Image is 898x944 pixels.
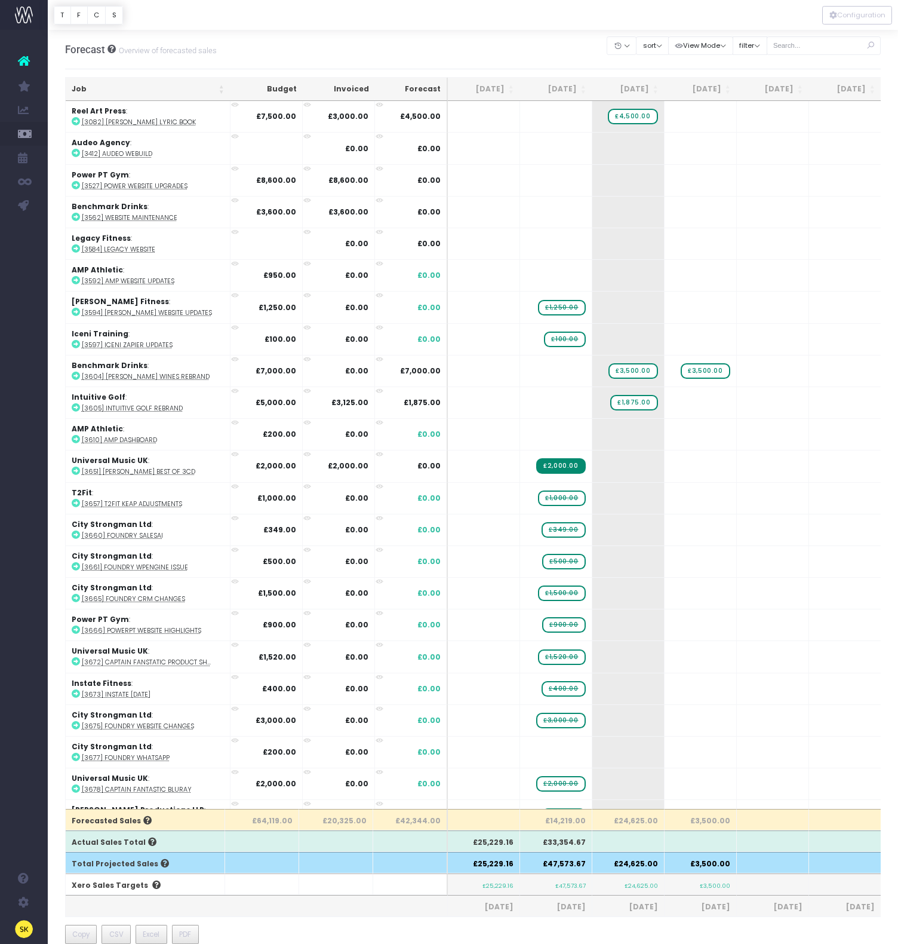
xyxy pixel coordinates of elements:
[700,880,730,890] small: £3,500.00
[65,925,97,944] button: Copy
[66,323,230,355] td: :
[345,429,368,439] strong: £0.00
[345,652,368,662] strong: £0.00
[303,78,375,101] th: Invoiced
[592,809,665,830] th: £24,625.00
[536,713,585,728] span: wayahead Sales Forecast Item
[172,925,199,944] button: PDF
[256,397,296,407] strong: £5,000.00
[263,747,296,757] strong: £200.00
[482,880,513,890] small: £25,229.16
[87,6,106,24] button: C
[345,715,368,725] strong: £0.00
[66,799,230,831] td: :
[598,902,658,912] span: [DATE]
[82,245,155,254] abbr: [3584] Legacy Website
[256,715,296,725] strong: £3,000.00
[66,291,230,323] td: :
[263,429,296,439] strong: £200.00
[822,6,892,24] div: Vertical button group
[681,363,730,379] span: wayahead Sales Forecast Item
[417,620,441,630] span: £0.00
[72,816,152,826] span: Forecasted Sales
[72,646,148,656] strong: Universal Music UK
[454,902,513,912] span: [DATE]
[328,461,368,471] strong: £2,000.00
[66,482,230,514] td: :
[417,715,441,726] span: £0.00
[82,785,192,794] abbr: [3678] Captain Fantastic Bluray
[66,355,230,387] td: :
[417,588,441,599] span: £0.00
[345,302,368,312] strong: £0.00
[345,366,368,376] strong: £0.00
[448,852,520,873] th: £25,229.16
[448,78,520,101] th: Jul 25: activate to sort column ascending
[82,467,195,476] abbr: [3651] James Best Of 3CD
[82,690,150,699] abbr: [3673] Instate July 24
[608,109,657,124] span: wayahead Sales Forecast Item
[417,461,441,471] span: £0.00
[72,455,148,465] strong: Universal Music UK
[72,741,152,752] strong: City Strongman Ltd
[256,207,296,217] strong: £3,600.00
[15,920,33,938] img: images/default_profile_image.png
[72,880,148,891] span: Xero Sales Targets
[72,519,152,529] strong: City Strongman Ltd
[66,450,230,482] td: :
[373,809,448,830] th: £42,344.00
[331,397,368,407] strong: £3,125.00
[345,525,368,535] strong: £0.00
[555,880,586,890] small: £47,573.67
[665,78,737,101] th: Oct 25: activate to sort column ascending
[82,722,194,731] abbr: [3675] Foundry Website Changes
[66,132,230,164] td: :
[542,681,585,697] span: wayahead Sales Forecast Item
[66,196,230,228] td: :
[66,545,230,577] td: :
[256,461,296,471] strong: £2,000.00
[256,366,296,376] strong: £7,000.00
[72,106,126,116] strong: Reel Art Press
[417,270,441,281] span: £0.00
[82,182,187,191] abbr: [3527] Power Website Upgrades
[328,111,368,121] strong: £3,000.00
[668,36,733,55] button: View Mode
[538,491,585,506] span: wayahead Sales Forecast Item
[257,493,296,503] strong: £1,000.00
[733,36,767,55] button: filter
[136,925,167,944] button: Excel
[592,852,665,873] th: £24,625.00
[82,563,188,572] abbr: [3661] Foundry WPEngine Issue
[259,652,296,662] strong: £1,520.00
[538,586,585,601] span: wayahead Sales Forecast Item
[592,78,665,101] th: Sep 25: activate to sort column ascending
[328,175,368,185] strong: £8,600.00
[610,395,657,410] span: wayahead Sales Forecast Item
[66,704,230,736] td: :
[345,270,368,280] strong: £0.00
[72,233,131,243] strong: Legacy Fitness
[417,556,441,567] span: £0.00
[520,78,592,101] th: Aug 25: activate to sort column ascending
[400,111,441,122] span: £4,500.00
[102,925,131,944] button: CSV
[66,228,230,259] td: :
[82,594,185,603] abbr: [3665] Foundry CRM Changes
[225,809,299,830] th: £64,119.00
[82,149,152,158] abbr: [3412] Audeo WeBuild
[542,617,585,633] span: wayahead Sales Forecast Item
[82,308,212,317] abbr: [3594] Orwell Website Updates
[105,6,123,24] button: S
[263,620,296,630] strong: £900.00
[263,556,296,566] strong: £500.00
[608,363,657,379] span: wayahead Sales Forecast Item
[767,36,881,55] input: Search...
[815,902,875,912] span: [DATE]
[230,78,303,101] th: Budget
[66,577,230,609] td: :
[417,747,441,758] span: £0.00
[538,649,585,665] span: wayahead Sales Forecast Item
[66,387,230,418] td: :
[72,710,152,720] strong: City Strongman Ltd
